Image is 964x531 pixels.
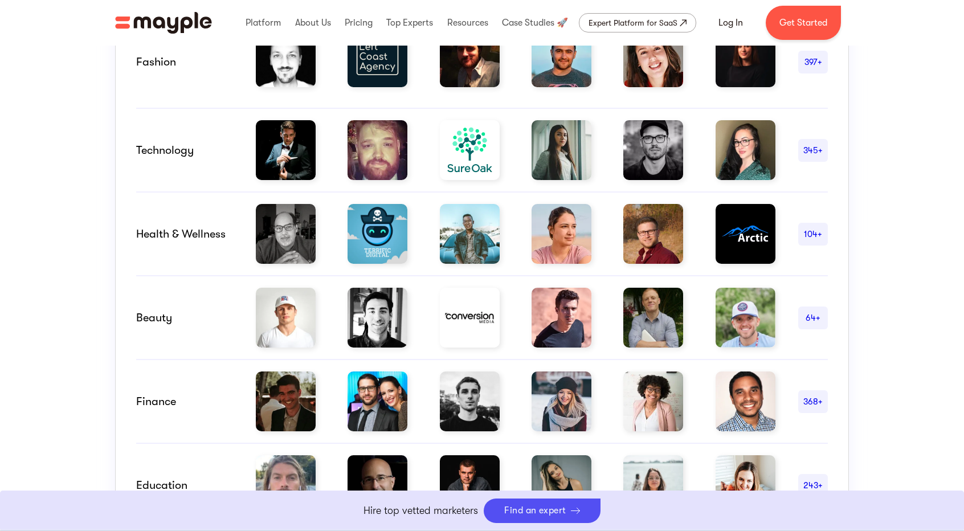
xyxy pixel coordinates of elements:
div: About Us [292,5,334,41]
div: Resources [444,5,491,41]
a: home [115,12,212,34]
a: Log In [705,9,757,36]
div: 64+ [798,311,828,325]
a: Expert Platform for SaaS [579,13,696,32]
div: 345+ [798,144,828,157]
div: Health & Wellness [136,227,233,241]
a: Get Started [766,6,841,40]
div: 368+ [798,395,828,409]
div: Technology [136,144,233,157]
div: Expert Platform for SaaS [589,16,677,30]
div: Finance [136,395,233,409]
div: 397+ [798,55,828,69]
div: Platform [243,5,284,41]
iframe: Chat Widget [759,399,964,531]
div: 104+ [798,227,828,241]
img: Mayple logo [115,12,212,34]
div: Beauty [136,311,233,325]
a: Fashion397+Technology345+Health & Wellness104+Beauty64+Finance368+Education243+ [136,2,828,530]
div: Pricing [342,5,375,41]
div: Top Experts [383,5,436,41]
div: Fashion [136,55,233,69]
div: Education [136,479,233,492]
